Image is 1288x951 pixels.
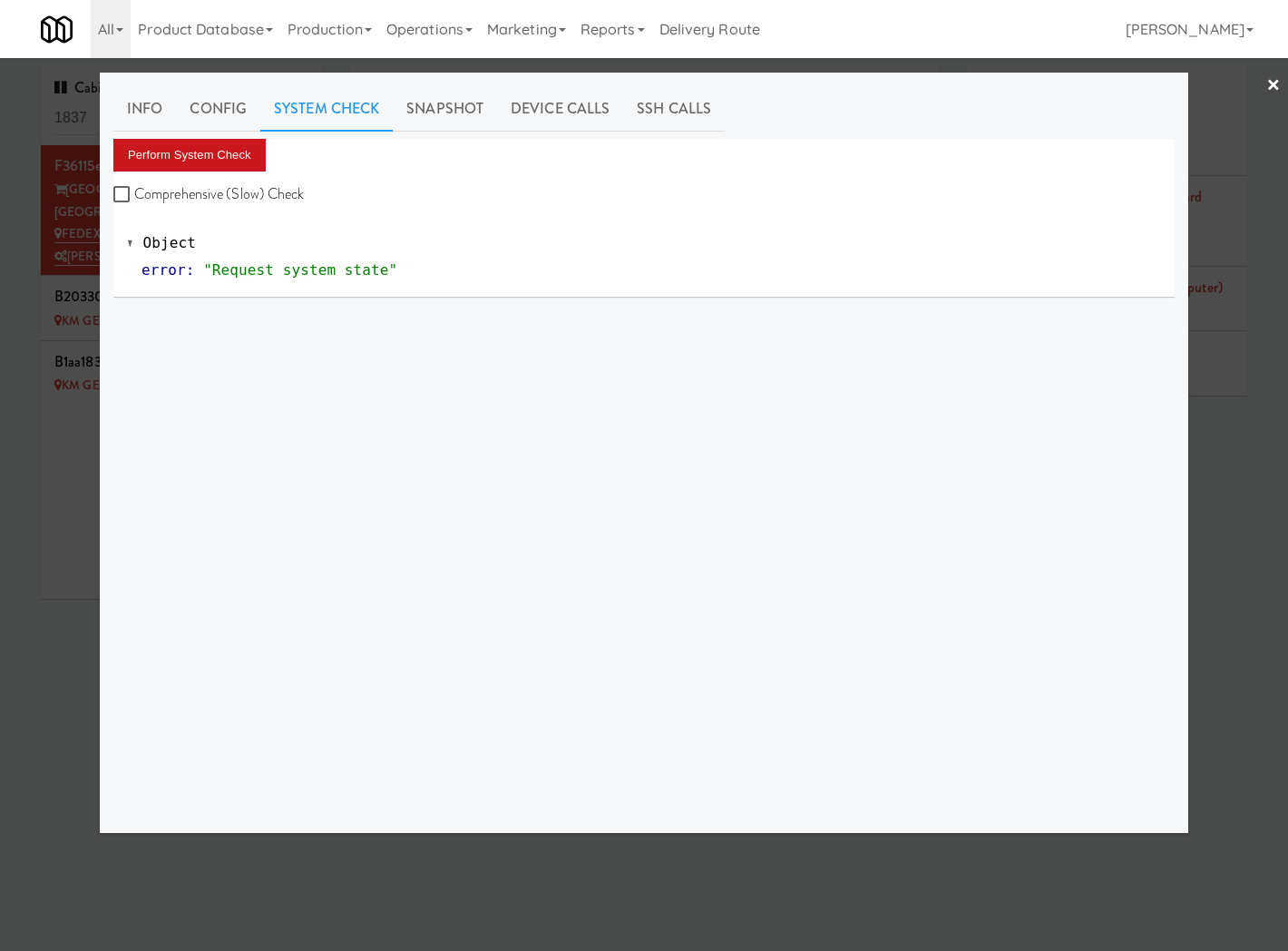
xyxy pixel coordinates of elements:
[1266,58,1281,114] a: ×
[203,261,397,279] span: "Request system state"
[176,86,260,132] a: Config
[113,139,266,172] button: Perform System Check
[113,188,134,202] input: Comprehensive (Slow) Check
[186,261,195,279] span: :
[41,14,73,45] img: Micromart
[393,86,497,132] a: Snapshot
[141,261,186,279] span: error
[113,181,305,208] label: Comprehensive (Slow) Check
[623,86,725,132] a: SSH Calls
[497,86,623,132] a: Device Calls
[260,86,393,132] a: System Check
[143,234,196,251] span: Object
[113,86,176,132] a: Info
